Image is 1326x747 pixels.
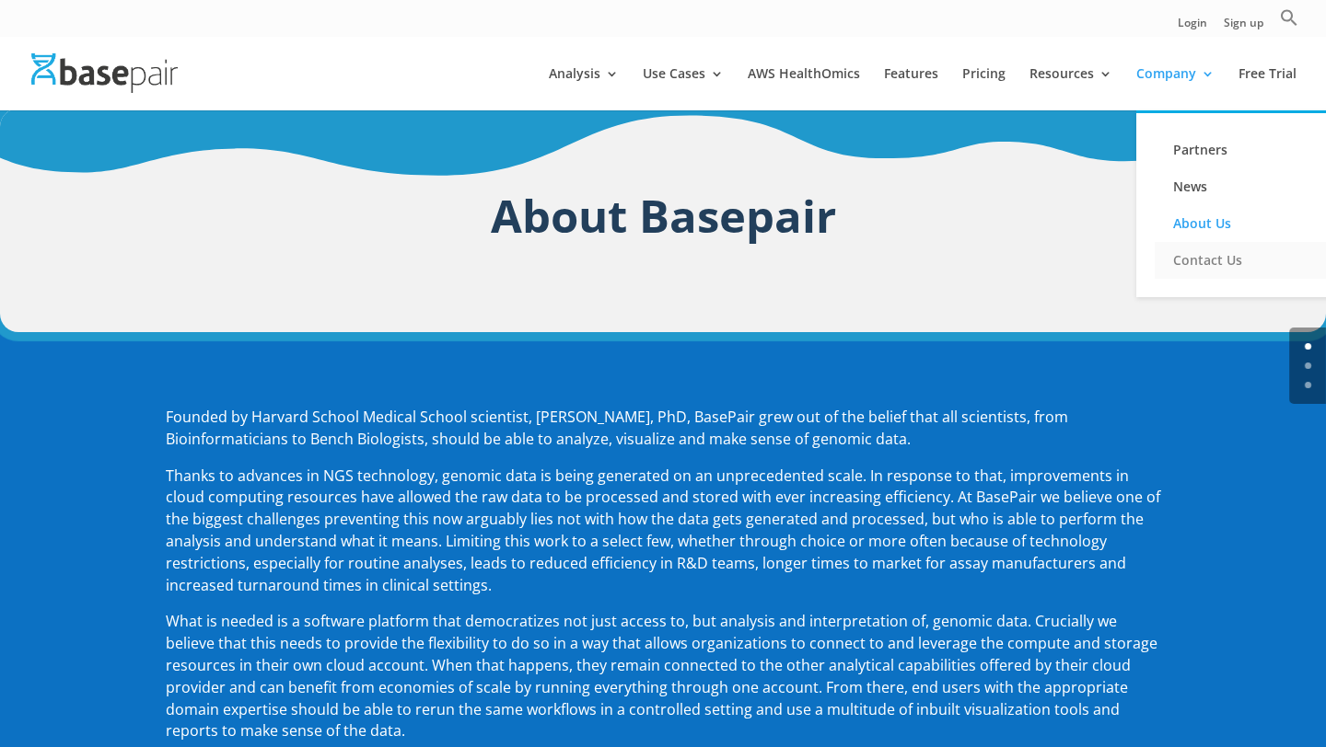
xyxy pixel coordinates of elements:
p: Founded by Harvard School Medical School scientist, [PERSON_NAME], PhD, BasePair grew out of the ... [166,407,1160,465]
a: Features [884,67,938,110]
a: 2 [1305,382,1311,388]
svg: Search [1280,8,1298,27]
a: Pricing [962,67,1006,110]
a: Free Trial [1239,67,1297,110]
a: 0 [1305,343,1311,350]
h1: About Basepair [166,183,1160,258]
a: Analysis [549,67,619,110]
a: Login [1178,17,1207,37]
span: Thanks to advances in NGS technology, genomic data is being generated on an unprecedented scale. ... [166,465,1160,595]
a: Sign up [1224,17,1263,37]
img: Basepair [31,53,178,93]
a: Company [1136,67,1215,110]
a: Use Cases [643,67,724,110]
iframe: Drift Widget Chat Controller [1234,655,1304,725]
a: Resources [1029,67,1112,110]
a: Search Icon Link [1280,8,1298,37]
a: AWS HealthOmics [748,67,860,110]
a: 1 [1305,362,1311,369]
